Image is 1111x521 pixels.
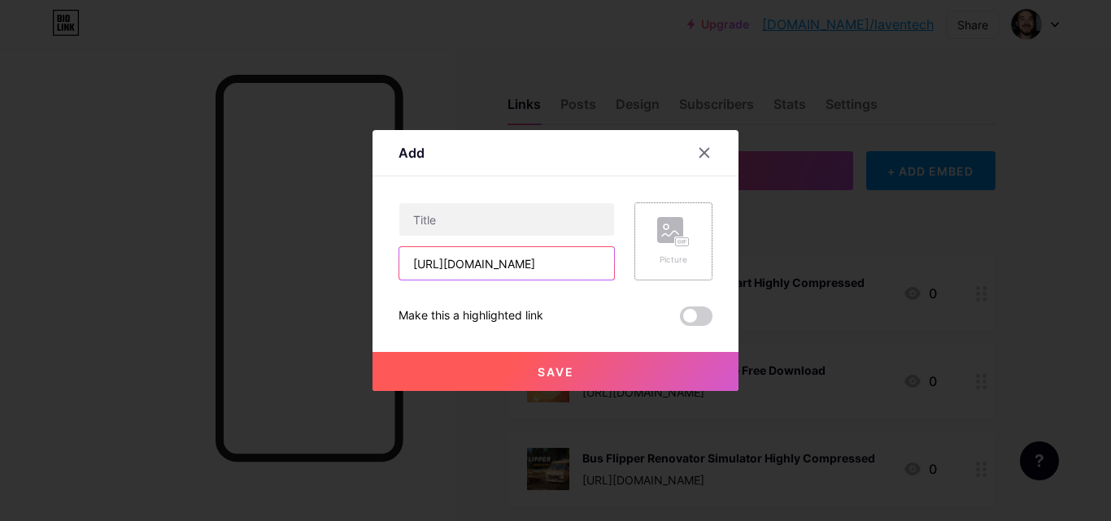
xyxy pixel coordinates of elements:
[399,306,543,326] div: Make this a highlighted link
[399,143,425,163] div: Add
[399,247,614,280] input: URL
[399,203,614,236] input: Title
[373,352,738,391] button: Save
[657,254,690,266] div: Picture
[538,365,574,379] span: Save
